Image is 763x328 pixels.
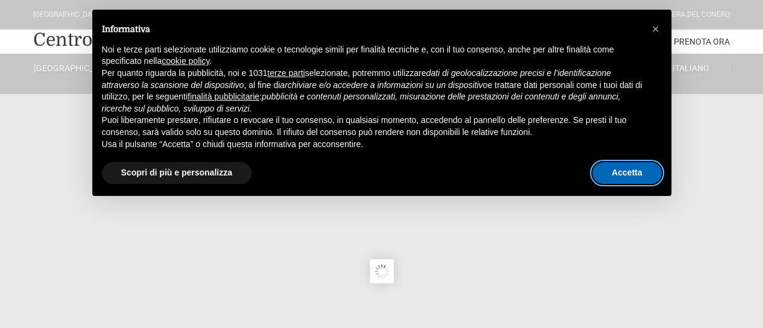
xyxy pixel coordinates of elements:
em: pubblicità e contenuti personalizzati, misurazione delle prestazioni dei contenuti e degli annunc... [102,92,621,113]
span: × [652,22,659,36]
h2: Informativa [102,24,642,34]
a: Italiano [653,63,730,74]
p: Noi e terze parti selezionate utilizziamo cookie o tecnologie simili per finalità tecniche e, con... [102,44,642,68]
p: Usa il pulsante “Accetta” o chiudi questa informativa per acconsentire. [102,139,642,151]
a: Prenota Ora [674,30,730,54]
a: Centro Vacanze De Angelis [33,28,266,52]
a: cookie policy [162,56,209,66]
em: dati di geolocalizzazione precisi e l’identificazione attraverso la scansione del dispositivo [102,68,611,90]
a: [GEOGRAPHIC_DATA] [33,63,110,74]
button: Accetta [592,162,662,184]
p: Puoi liberamente prestare, rifiutare o revocare il tuo consenso, in qualsiasi momento, accedendo ... [102,115,642,138]
div: [GEOGRAPHIC_DATA] [33,9,103,20]
p: Per quanto riguarda la pubblicità, noi e 1031 selezionate, potremmo utilizzare , al fine di e tra... [102,68,642,115]
button: finalità pubblicitarie [188,91,259,103]
button: Chiudi questa informativa [646,19,665,39]
div: Riviera Del Conero [659,9,730,20]
em: archiviare e/o accedere a informazioni su un dispositivo [280,80,487,90]
button: terze parti [267,68,305,80]
button: Scopri di più e personalizza [102,162,252,184]
span: Italiano [673,63,709,73]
